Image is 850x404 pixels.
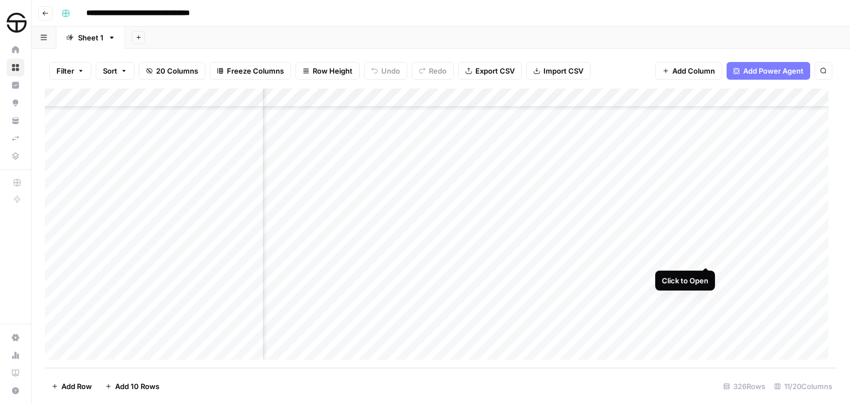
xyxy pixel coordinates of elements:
a: Insights [7,76,24,94]
button: Add Row [45,377,99,395]
button: Sort [96,62,134,80]
a: Opportunities [7,94,24,112]
span: Add 10 Rows [115,381,159,392]
span: Row Height [313,65,353,76]
button: Export CSV [458,62,522,80]
img: SimpleTire Logo [7,13,27,33]
button: Undo [364,62,407,80]
a: Syncs [7,130,24,147]
button: 20 Columns [139,62,205,80]
button: Freeze Columns [210,62,291,80]
button: Filter [49,62,91,80]
a: Browse [7,59,24,76]
span: Add Column [672,65,715,76]
span: Add Row [61,381,92,392]
a: Data Library [7,147,24,165]
a: Home [7,41,24,59]
button: Add 10 Rows [99,377,166,395]
button: Add Power Agent [727,62,810,80]
button: Redo [412,62,454,80]
button: Workspace: SimpleTire [7,9,24,37]
span: 20 Columns [156,65,198,76]
button: Add Column [655,62,722,80]
button: Row Height [296,62,360,80]
a: Your Data [7,112,24,130]
span: Undo [381,65,400,76]
div: 326 Rows [719,377,770,395]
div: Sheet 1 [78,32,103,43]
span: Freeze Columns [227,65,284,76]
a: Usage [7,346,24,364]
a: Learning Hub [7,364,24,382]
div: 11/20 Columns [770,377,837,395]
span: Import CSV [543,65,583,76]
div: Click to Open [662,275,708,286]
button: Import CSV [526,62,590,80]
button: Help + Support [7,382,24,400]
a: Sheet 1 [56,27,125,49]
span: Add Power Agent [743,65,804,76]
span: Sort [103,65,117,76]
a: Settings [7,329,24,346]
span: Filter [56,65,74,76]
span: Redo [429,65,447,76]
span: Export CSV [475,65,515,76]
